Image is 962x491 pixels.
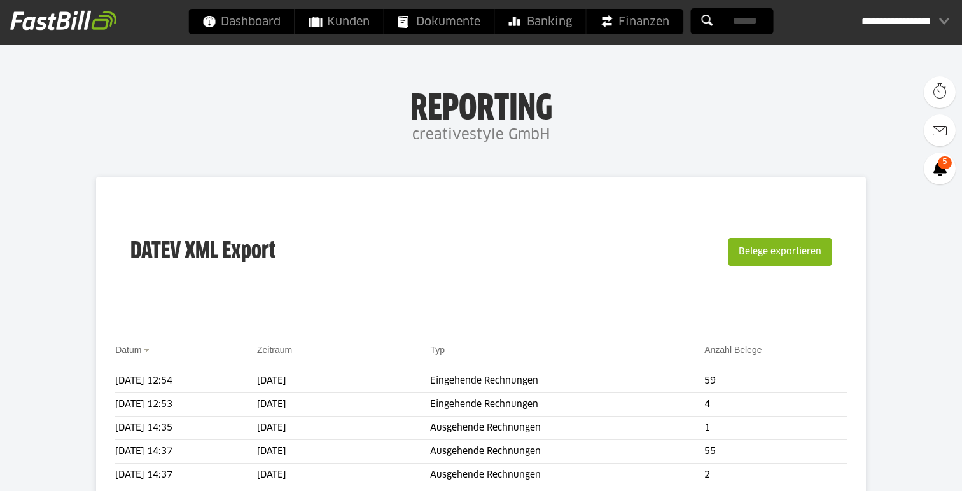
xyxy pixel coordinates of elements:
span: Dokumente [398,9,480,34]
span: Banking [509,9,572,34]
td: [DATE] 14:35 [115,417,257,440]
td: [DATE] [257,440,430,464]
iframe: Öffnet ein Widget, in dem Sie weitere Informationen finden [863,453,949,485]
td: [DATE] [257,417,430,440]
span: Kunden [309,9,370,34]
td: [DATE] 14:37 [115,440,257,464]
a: Dashboard [189,9,295,34]
td: Eingehende Rechnungen [430,370,704,393]
td: [DATE] 14:37 [115,464,257,487]
h1: Reporting [127,90,835,123]
td: Ausgehende Rechnungen [430,440,704,464]
td: [DATE] 12:53 [115,393,257,417]
td: [DATE] 12:54 [115,370,257,393]
td: 59 [704,370,847,393]
a: Finanzen [587,9,683,34]
td: Eingehende Rechnungen [430,393,704,417]
td: [DATE] [257,464,430,487]
a: Anzahl Belege [704,345,762,355]
td: Ausgehende Rechnungen [430,464,704,487]
a: Dokumente [384,9,494,34]
a: Banking [495,9,586,34]
td: Ausgehende Rechnungen [430,417,704,440]
span: Finanzen [601,9,669,34]
td: [DATE] [257,370,430,393]
a: Zeitraum [257,345,292,355]
td: 1 [704,417,847,440]
button: Belege exportieren [728,238,832,266]
span: Dashboard [203,9,281,34]
td: 2 [704,464,847,487]
td: 55 [704,440,847,464]
td: [DATE] [257,393,430,417]
span: 5 [938,156,952,169]
img: sort_desc.gif [144,349,152,352]
a: 5 [924,153,956,184]
a: Kunden [295,9,384,34]
td: 4 [704,393,847,417]
a: Typ [430,345,445,355]
a: Datum [115,345,141,355]
h3: DATEV XML Export [130,211,275,293]
img: fastbill_logo_white.png [10,10,116,31]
